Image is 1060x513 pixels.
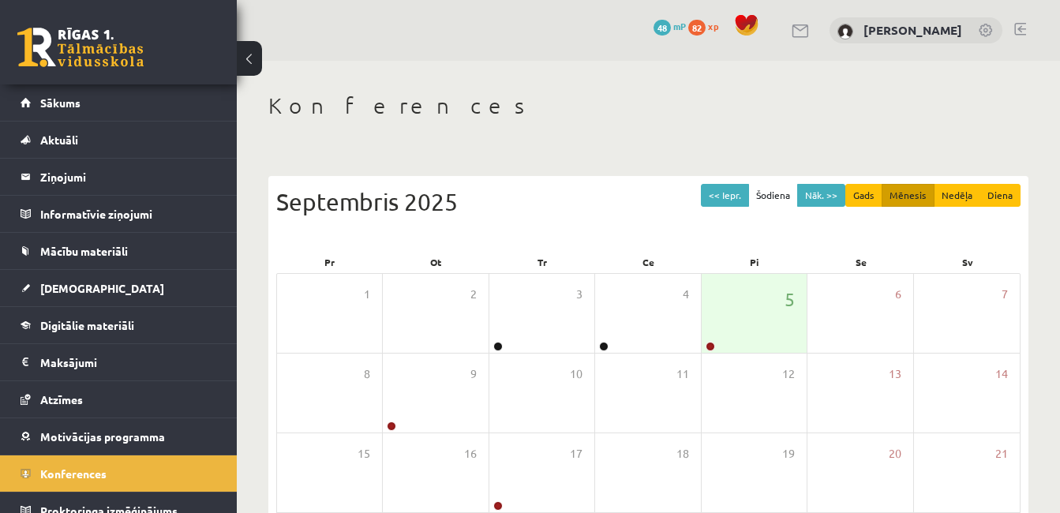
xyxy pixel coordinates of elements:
[748,184,798,207] button: Šodiena
[895,286,901,303] span: 6
[17,28,144,67] a: Rīgas 1. Tālmācības vidusskola
[21,196,217,232] a: Informatīvie ziņojumi
[797,184,845,207] button: Nāk. >>
[995,445,1008,462] span: 21
[276,251,383,273] div: Pr
[21,270,217,306] a: [DEMOGRAPHIC_DATA]
[654,20,686,32] a: 48 mP
[688,20,726,32] a: 82 xp
[845,184,882,207] button: Gads
[40,159,217,195] legend: Ziņojumi
[654,20,671,36] span: 48
[782,445,795,462] span: 19
[808,251,915,273] div: Se
[863,22,962,38] a: [PERSON_NAME]
[882,184,935,207] button: Mēnesis
[40,133,78,147] span: Aktuāli
[40,429,165,444] span: Motivācijas programma
[570,365,582,383] span: 10
[979,184,1021,207] button: Diena
[889,445,901,462] span: 20
[21,122,217,158] a: Aktuāli
[708,20,718,32] span: xp
[21,159,217,195] a: Ziņojumi
[40,466,107,481] span: Konferences
[785,286,795,313] span: 5
[576,286,582,303] span: 3
[914,251,1021,273] div: Sv
[21,344,217,380] a: Maksājumi
[40,344,217,380] legend: Maksājumi
[676,365,689,383] span: 11
[701,184,749,207] button: << Iepr.
[489,251,595,273] div: Tr
[40,392,83,406] span: Atzīmes
[688,20,706,36] span: 82
[570,445,582,462] span: 17
[40,244,128,258] span: Mācību materiāli
[21,307,217,343] a: Digitālie materiāli
[995,365,1008,383] span: 14
[40,196,217,232] legend: Informatīvie ziņojumi
[21,233,217,269] a: Mācību materiāli
[383,251,489,273] div: Ot
[268,92,1028,119] h1: Konferences
[358,445,370,462] span: 15
[21,455,217,492] a: Konferences
[40,281,164,295] span: [DEMOGRAPHIC_DATA]
[464,445,477,462] span: 16
[40,318,134,332] span: Digitālie materiāli
[21,418,217,455] a: Motivācijas programma
[676,445,689,462] span: 18
[595,251,702,273] div: Ce
[276,184,1021,219] div: Septembris 2025
[40,95,81,110] span: Sākums
[934,184,980,207] button: Nedēļa
[21,381,217,418] a: Atzīmes
[683,286,689,303] span: 4
[889,365,901,383] span: 13
[470,286,477,303] span: 2
[837,24,853,39] img: Ksenija Alne
[1002,286,1008,303] span: 7
[673,20,686,32] span: mP
[364,286,370,303] span: 1
[364,365,370,383] span: 8
[702,251,808,273] div: Pi
[470,365,477,383] span: 9
[21,84,217,121] a: Sākums
[782,365,795,383] span: 12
